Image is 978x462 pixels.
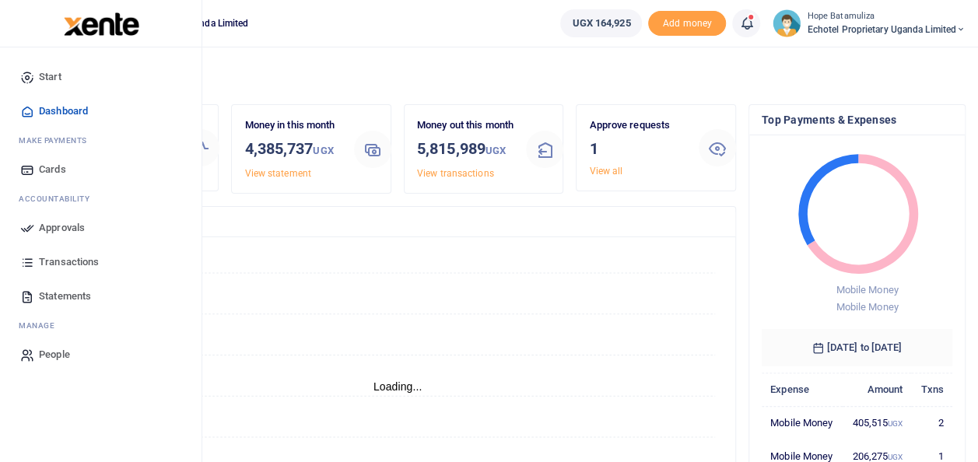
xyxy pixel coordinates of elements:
[12,94,189,128] a: Dashboard
[72,213,723,230] h4: Transactions Overview
[807,10,966,23] small: Hope Batamuliza
[313,145,333,156] small: UGX
[589,137,686,160] h3: 1
[12,338,189,372] a: People
[244,168,310,179] a: View statement
[648,16,726,28] a: Add money
[888,453,903,461] small: UGX
[244,137,342,163] h3: 4,385,737
[560,9,642,37] a: UGX 164,925
[762,373,843,406] th: Expense
[12,245,189,279] a: Transactions
[26,320,55,331] span: anage
[888,419,903,428] small: UGX
[843,406,912,439] td: 405,515
[589,166,622,177] a: View all
[807,23,966,37] span: Echotel Proprietary Uganda Limited
[64,12,139,36] img: logo-large
[12,60,189,94] a: Start
[244,117,342,134] p: Money in this month
[12,211,189,245] a: Approvals
[836,284,898,296] span: Mobile Money
[59,67,966,84] h4: Hello Hope
[762,329,952,366] h6: [DATE] to [DATE]
[773,9,801,37] img: profile-user
[762,406,843,439] td: Mobile Money
[911,373,952,406] th: Txns
[39,220,85,236] span: Approvals
[836,301,898,313] span: Mobile Money
[39,69,61,85] span: Start
[39,347,70,362] span: People
[373,380,422,393] text: Loading...
[12,187,189,211] li: Ac
[648,11,726,37] li: Toup your wallet
[62,17,139,29] a: logo-small logo-large logo-large
[843,373,912,406] th: Amount
[485,145,506,156] small: UGX
[417,168,494,179] a: View transactions
[554,9,648,37] li: Wallet ballance
[39,289,91,304] span: Statements
[648,11,726,37] span: Add money
[39,103,88,119] span: Dashboard
[417,117,514,134] p: Money out this month
[39,254,99,270] span: Transactions
[589,117,686,134] p: Approve requests
[30,193,89,205] span: countability
[12,152,189,187] a: Cards
[12,279,189,313] a: Statements
[762,111,952,128] h4: Top Payments & Expenses
[39,162,66,177] span: Cards
[26,135,87,146] span: ake Payments
[417,137,514,163] h3: 5,815,989
[12,128,189,152] li: M
[572,16,630,31] span: UGX 164,925
[12,313,189,338] li: M
[911,406,952,439] td: 2
[773,9,966,37] a: profile-user Hope Batamuliza Echotel Proprietary Uganda Limited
